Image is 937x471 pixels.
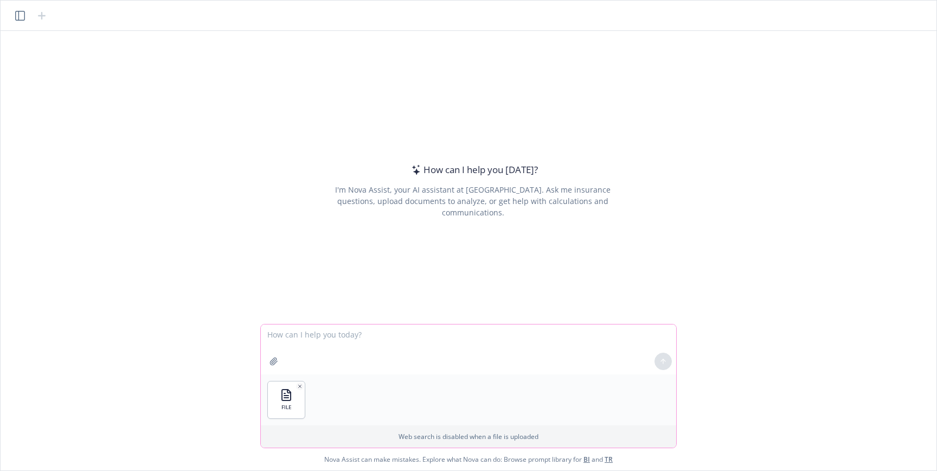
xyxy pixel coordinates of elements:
a: BI [583,455,590,464]
p: Web search is disabled when a file is uploaded [267,432,670,441]
a: TR [605,455,613,464]
span: Nova Assist can make mistakes. Explore what Nova can do: Browse prompt library for and [324,448,613,470]
div: How can I help you [DATE]? [408,163,538,177]
div: I'm Nova Assist, your AI assistant at [GEOGRAPHIC_DATA]. Ask me insurance questions, upload docum... [320,184,625,218]
button: FILE [268,381,305,418]
span: FILE [281,404,292,411]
